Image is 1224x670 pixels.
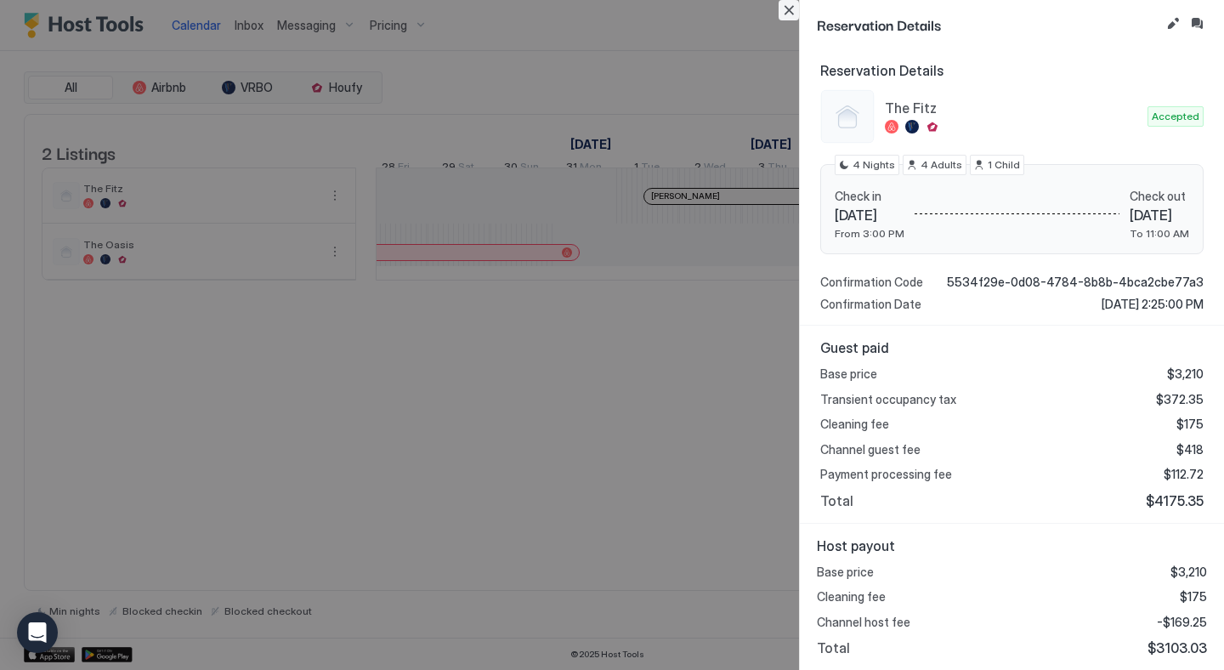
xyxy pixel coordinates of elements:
[835,207,904,224] span: [DATE]
[1163,14,1183,34] button: Edit reservation
[1147,639,1207,656] span: $3103.03
[835,227,904,240] span: From 3:00 PM
[817,589,886,605] span: Cleaning fee
[853,157,895,173] span: 4 Nights
[1176,442,1204,457] span: $418
[817,14,1159,35] span: Reservation Details
[1146,492,1204,509] span: $4175.35
[820,297,921,312] span: Confirmation Date
[885,99,1141,116] span: The Fitz
[817,639,850,656] span: Total
[1102,297,1204,312] span: [DATE] 2:25:00 PM
[1170,565,1207,580] span: $3,210
[1167,366,1204,382] span: $3,210
[820,467,952,482] span: Payment processing fee
[1164,467,1204,482] span: $112.72
[1176,417,1204,432] span: $175
[1187,14,1207,34] button: Inbox
[820,275,923,290] span: Confirmation Code
[817,615,910,630] span: Channel host fee
[1156,392,1204,407] span: $372.35
[1130,189,1189,204] span: Check out
[820,392,956,407] span: Transient occupancy tax
[1180,589,1207,605] span: $175
[17,612,58,653] div: Open Intercom Messenger
[817,565,874,580] span: Base price
[817,537,1207,554] span: Host payout
[1130,227,1189,240] span: To 11:00 AM
[820,442,921,457] span: Channel guest fee
[1157,615,1207,630] span: -$169.25
[921,157,962,173] span: 4 Adults
[988,157,1020,173] span: 1 Child
[1152,109,1199,124] span: Accepted
[835,189,904,204] span: Check in
[820,417,889,432] span: Cleaning fee
[1130,207,1189,224] span: [DATE]
[820,62,1204,79] span: Reservation Details
[820,339,1204,356] span: Guest paid
[947,275,1204,290] span: 5534f29e-0d08-4784-8b8b-4bca2cbe77a3
[820,492,853,509] span: Total
[820,366,877,382] span: Base price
